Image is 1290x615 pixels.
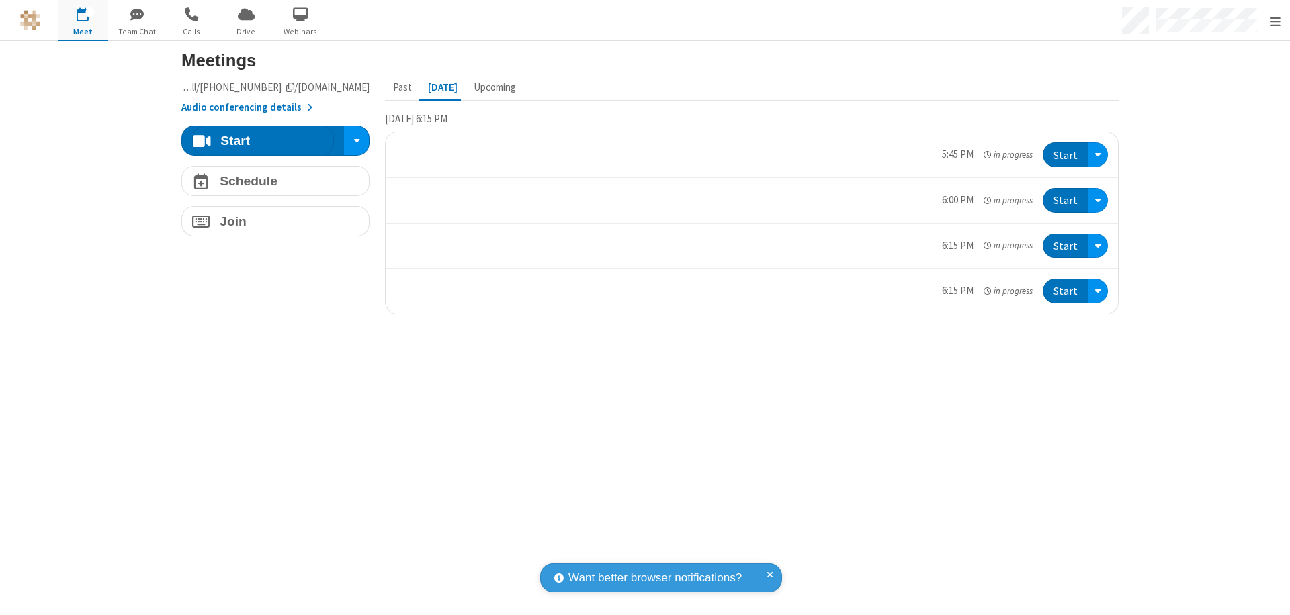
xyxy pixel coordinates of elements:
[181,100,312,115] button: Audio conferencing details
[984,148,1033,161] em: in progress
[1043,142,1088,167] button: Start
[349,130,364,152] div: Start conference options
[1043,234,1088,258] button: Start
[220,215,247,228] h4: Join
[181,166,370,196] button: Schedule
[942,147,974,162] div: 5:45 PM
[984,194,1033,207] em: in progress
[181,80,370,115] section: Account details
[221,26,271,38] span: Drive
[984,285,1033,297] em: in progress
[1088,279,1108,303] div: Open menu
[1043,279,1088,303] button: Start
[160,81,370,93] span: Copy my meeting room link
[385,111,1119,324] section: Today's Meetings
[220,175,277,187] h4: Schedule
[58,26,108,38] span: Meet
[181,80,370,95] button: Copy my meeting room linkCopy my meeting room link
[181,206,370,236] button: Join
[942,193,974,208] div: 6:00 PM
[984,239,1033,252] em: in progress
[942,283,974,299] div: 6:15 PM
[192,126,334,156] button: Start
[385,112,447,125] span: [DATE] 6:15 PM
[275,26,326,38] span: Webinars
[20,10,40,30] img: QA Selenium DO NOT DELETE OR CHANGE
[1088,234,1108,258] div: Open menu
[942,238,974,254] div: 6:15 PM
[181,51,1119,70] h3: Meetings
[112,26,163,38] span: Team Chat
[1043,188,1088,213] button: Start
[420,75,466,101] button: [DATE]
[167,26,217,38] span: Calls
[86,7,95,17] div: 4
[1088,188,1108,213] div: Open menu
[1088,142,1108,167] div: Open menu
[385,75,420,101] button: Past
[568,569,742,587] span: Want better browser notifications?
[220,134,250,147] h4: Start
[466,75,524,101] button: Upcoming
